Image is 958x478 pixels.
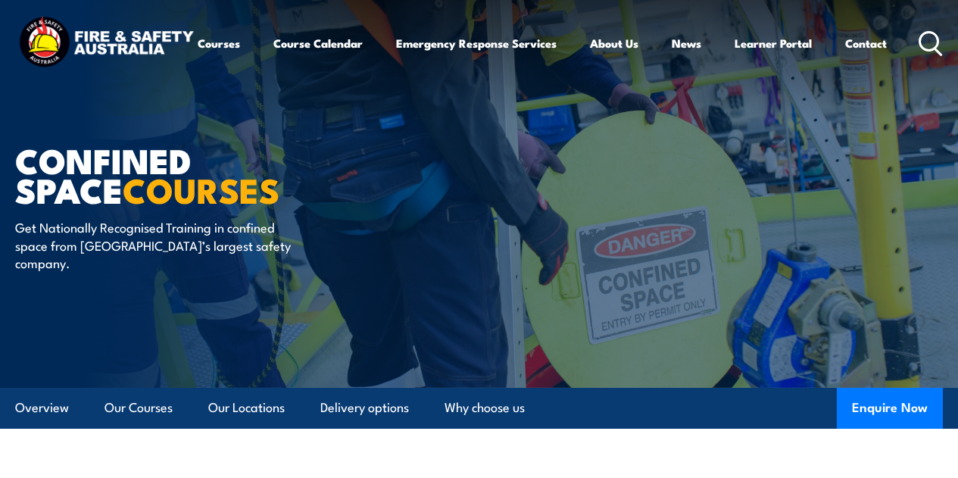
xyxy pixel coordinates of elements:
a: Why choose us [445,388,525,428]
strong: COURSES [123,163,279,215]
a: Courses [198,25,240,61]
a: News [672,25,701,61]
a: Learner Portal [735,25,812,61]
p: Get Nationally Recognised Training in confined space from [GEOGRAPHIC_DATA]’s largest safety comp... [15,218,292,271]
a: Delivery options [320,388,409,428]
a: Course Calendar [273,25,363,61]
a: Our Locations [208,388,285,428]
a: Our Courses [105,388,173,428]
a: Contact [845,25,887,61]
h1: Confined Space [15,145,389,204]
a: Emergency Response Services [396,25,557,61]
a: About Us [590,25,638,61]
a: Overview [15,388,69,428]
button: Enquire Now [837,388,943,429]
